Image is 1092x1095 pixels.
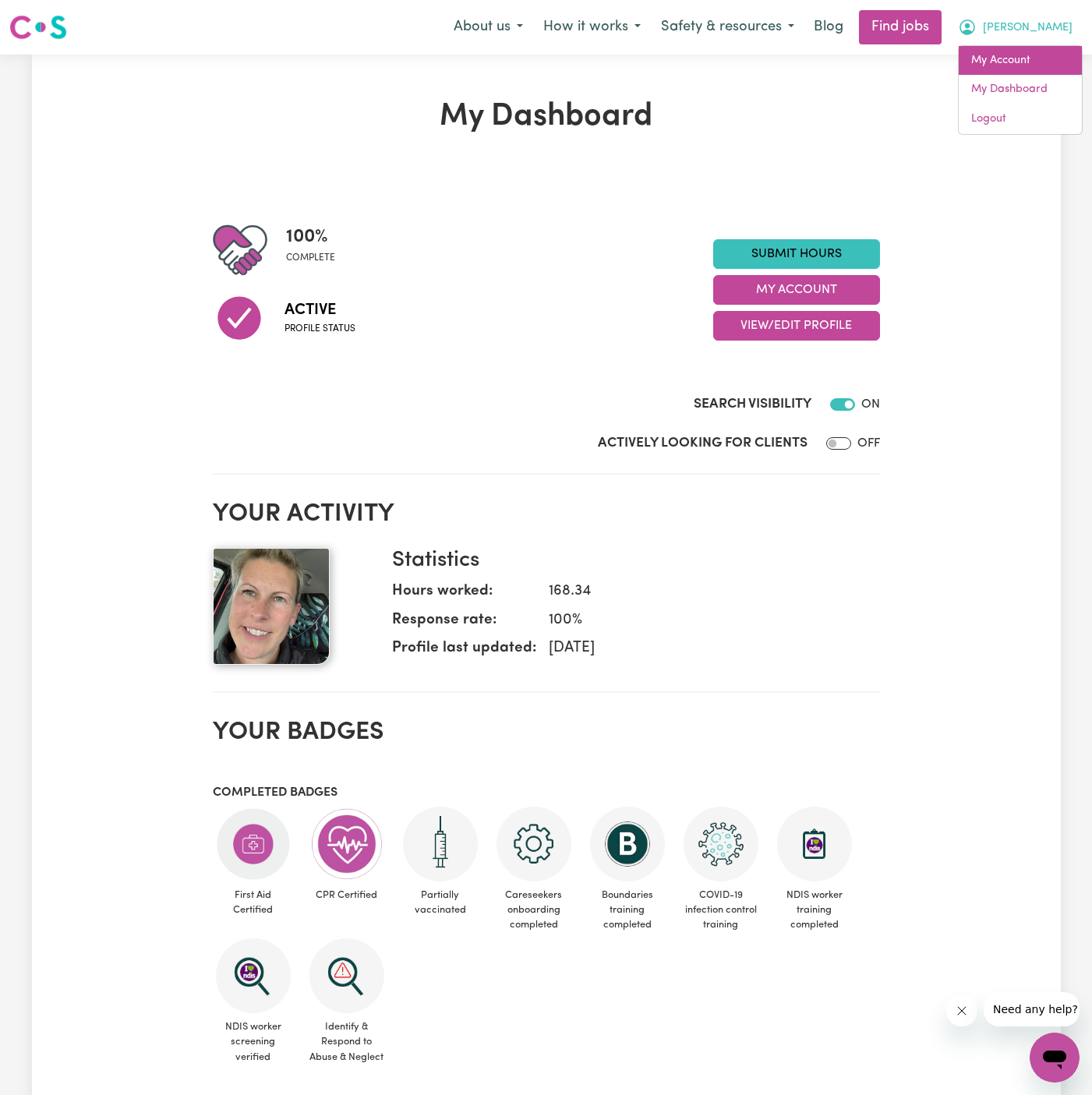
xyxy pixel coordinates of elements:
a: Logout [959,104,1082,134]
img: CS Academy: Careseekers Onboarding course completed [497,807,571,881]
span: 100 % [286,223,335,251]
button: About us [444,11,533,44]
span: Partially vaccinated [400,881,481,924]
a: Careseekers logo [9,9,67,45]
h1: My Dashboard [213,98,880,136]
img: CS Academy: Introduction to NDIS Worker Training course completed [777,807,852,881]
span: complete [286,251,335,265]
label: Search Visibility [694,394,811,415]
span: Careseekers onboarding completed [493,881,574,939]
dt: Hours worked: [392,581,536,609]
img: Care and support worker has completed CPR Certification [309,807,384,881]
span: NDIS worker training completed [774,881,855,939]
dd: [DATE] [536,638,868,660]
span: Boundaries training completed [587,881,668,939]
dt: Profile last updated: [392,638,536,666]
span: COVID-19 infection control training [680,881,762,939]
img: Care and support worker has completed First Aid Certification [216,807,291,881]
dd: 100 % [536,609,868,632]
span: ON [861,398,880,411]
span: CPR Certified [306,881,387,909]
button: Safety & resources [651,11,804,44]
iframe: Message from company [984,992,1080,1026]
a: Blog [804,10,853,44]
div: Profile completeness: 100% [286,223,348,277]
img: CS Academy: Boundaries in care and support work course completed [590,807,665,881]
dt: Response rate: [392,609,536,638]
a: Submit Hours [713,239,880,269]
span: Active [284,298,355,322]
h2: Your activity [213,500,880,529]
span: First Aid Certified [213,881,294,924]
button: How it works [533,11,651,44]
h3: Completed badges [213,786,880,800]
button: My Account [948,11,1083,44]
span: Profile status [284,322,355,336]
span: Identify & Respond to Abuse & Neglect [306,1013,387,1071]
h3: Statistics [392,548,868,574]
button: View/Edit Profile [713,311,880,341]
span: NDIS worker screening verified [213,1013,294,1071]
dd: 168.34 [536,581,868,603]
img: Care and support worker has received 1 dose of the COVID-19 vaccine [403,807,478,881]
span: [PERSON_NAME] [983,19,1073,37]
iframe: Close message [946,995,977,1026]
h2: Your badges [213,718,880,747]
img: CS Academy: COVID-19 Infection Control Training course completed [684,807,758,881]
img: Careseekers logo [9,13,67,41]
div: My Account [958,45,1083,135]
button: My Account [713,275,880,305]
img: Your profile picture [213,548,330,665]
a: My Dashboard [959,75,1082,104]
a: Find jobs [859,10,942,44]
label: Actively Looking for Clients [598,433,808,454]
iframe: Button to launch messaging window [1030,1033,1080,1083]
span: OFF [857,437,880,450]
a: My Account [959,46,1082,76]
img: NDIS Worker Screening Verified [216,938,291,1013]
img: CS Academy: Identify & Respond to Abuse & Neglect in Aged & Disability course completed [309,938,384,1013]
